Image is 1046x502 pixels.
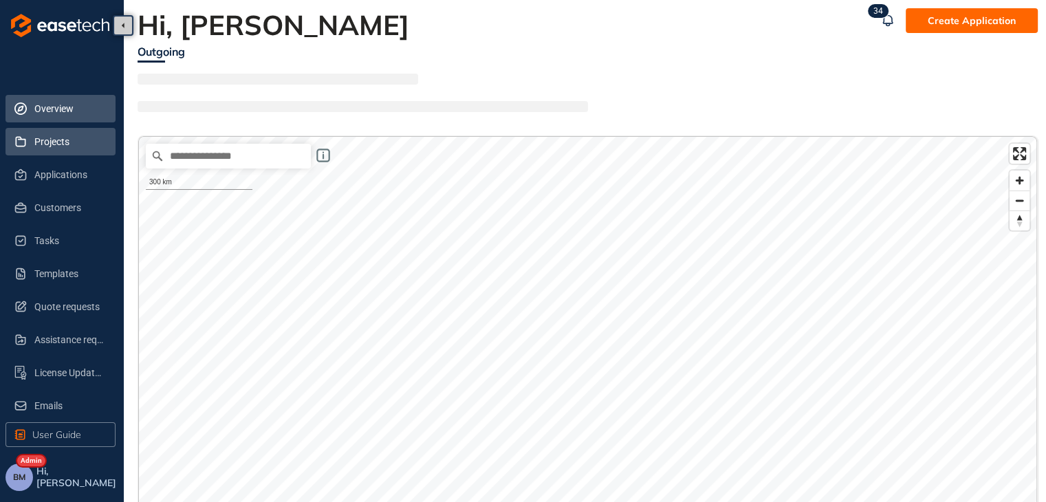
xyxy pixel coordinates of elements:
span: Create Application [928,13,1016,28]
button: Zoom in [1010,171,1029,190]
span: Projects [34,128,105,155]
span: Hi, [PERSON_NAME] [36,466,118,489]
span: 3 [873,6,878,16]
span: License Update Requests [34,359,105,386]
span: User Guide [32,427,81,442]
button: Reset bearing to north [1010,210,1029,230]
span: Templates [34,260,105,287]
input: Search place... [146,144,311,168]
span: Tasks [34,227,105,254]
img: logo [11,14,109,37]
div: 300 km [146,175,252,190]
span: Applications [34,161,105,188]
sup: 34 [868,4,889,18]
span: Emails [34,392,105,419]
span: Customers [34,194,105,221]
div: Outgoing [138,43,185,61]
span: Quote requests [34,293,105,320]
h2: Hi, [PERSON_NAME] [138,8,417,41]
button: Zoom out [1010,190,1029,210]
span: 4 [878,6,883,16]
button: Create Application [906,8,1038,33]
span: BM [13,472,25,482]
button: Enter fullscreen [1010,144,1029,164]
span: Overview [34,95,105,122]
button: User Guide [6,422,116,447]
span: Assistance requests [34,326,105,353]
span: Reset bearing to north [1010,211,1029,230]
button: BM [6,463,33,491]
